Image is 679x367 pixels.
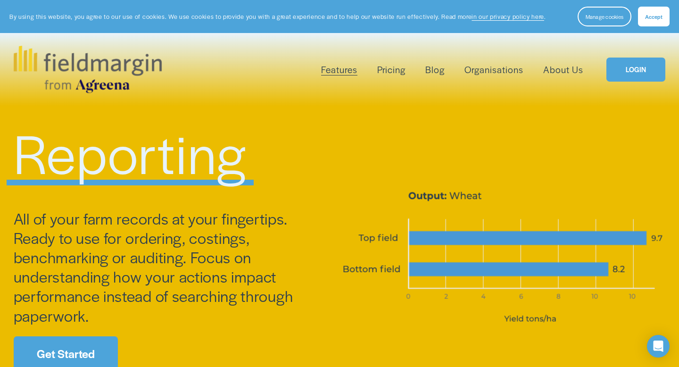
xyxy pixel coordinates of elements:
[578,7,631,26] button: Manage cookies
[586,13,623,20] span: Manage cookies
[472,12,544,21] a: in our privacy policy here
[321,62,357,77] a: folder dropdown
[14,208,297,326] span: All of your farm records at your fingertips. Ready to use for ordering, costings, benchmarking or...
[377,62,406,77] a: Pricing
[606,58,665,82] a: LOGIN
[321,63,357,76] span: Features
[425,62,445,77] a: Blog
[464,62,523,77] a: Organisations
[638,7,670,26] button: Accept
[543,62,583,77] a: About Us
[645,13,662,20] span: Accept
[14,114,247,190] span: Reporting
[647,335,670,358] div: Open Intercom Messenger
[9,12,546,21] p: By using this website, you agree to our use of cookies. We use cookies to provide you with a grea...
[14,46,162,93] img: fieldmargin.com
